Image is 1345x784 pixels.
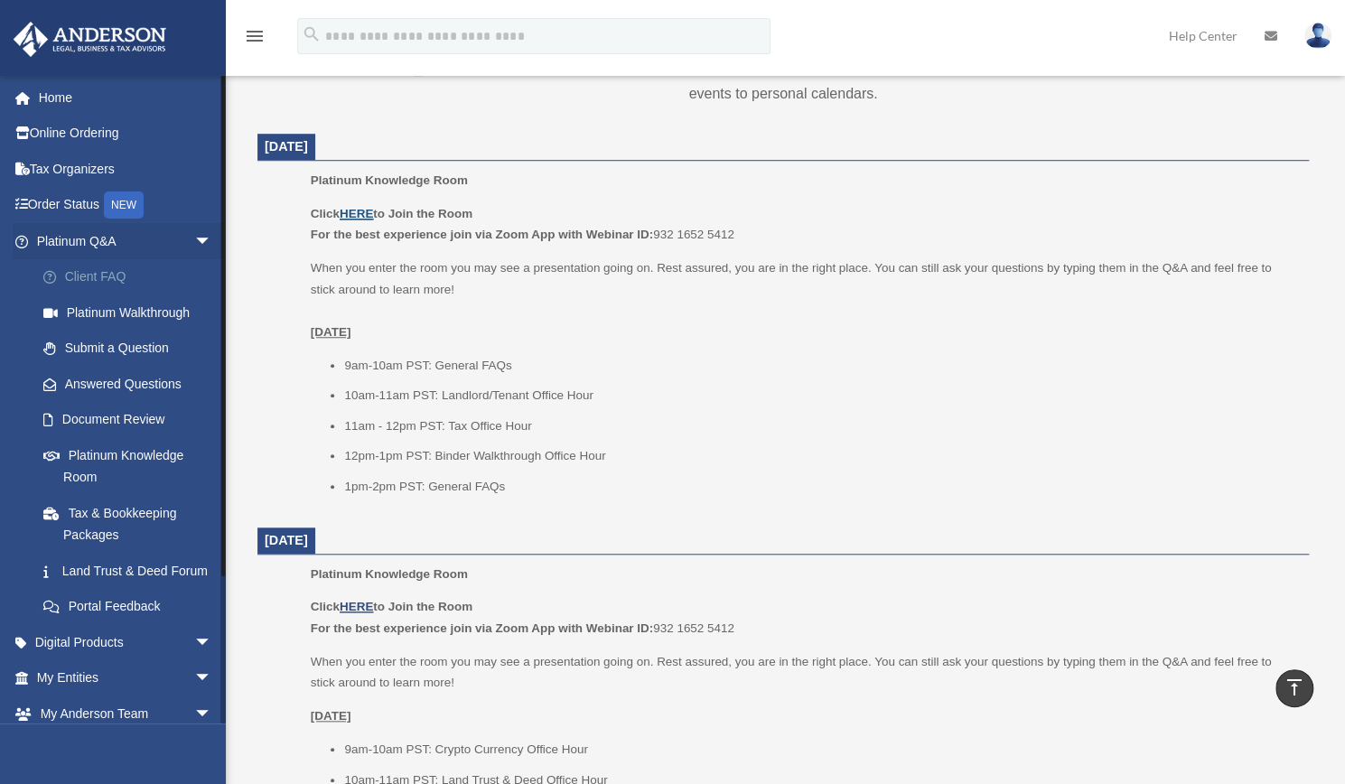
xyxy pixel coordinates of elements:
a: Platinum Q&Aarrow_drop_down [13,223,239,259]
div: NEW [104,191,144,219]
b: Click to Join the Room [311,600,472,613]
span: arrow_drop_down [194,624,230,661]
a: Document Review [25,402,239,438]
a: Online Ordering [13,116,239,152]
b: For the best experience join via Zoom App with Webinar ID: [311,621,653,635]
i: menu [244,25,266,47]
a: My Entitiesarrow_drop_down [13,660,239,696]
a: Client FAQ [25,259,239,295]
u: [DATE] [311,709,351,723]
b: Click to Join the Room [311,207,472,220]
p: When you enter the room you may see a presentation going on. Rest assured, you are in the right p... [311,651,1296,694]
b: For the best experience join via Zoom App with Webinar ID: [311,228,653,241]
a: Portal Feedback [25,589,239,625]
a: Tax Organizers [13,151,239,187]
a: Digital Productsarrow_drop_down [13,624,239,660]
a: HERE [340,207,373,220]
i: vertical_align_top [1284,677,1305,698]
a: Land Trust & Deed Forum [25,553,239,589]
a: Tax & Bookkeeping Packages [25,495,239,553]
span: [DATE] [265,533,308,547]
a: Answered Questions [25,366,239,402]
li: 9am-10am PST: General FAQs [344,355,1296,377]
a: Platinum Knowledge Room [25,437,230,495]
li: 11am - 12pm PST: Tax Office Hour [344,415,1296,437]
i: search [302,24,322,44]
p: 932 1652 5412 [311,203,1296,246]
li: 12pm-1pm PST: Binder Walkthrough Office Hour [344,445,1296,467]
a: HERE [340,600,373,613]
span: arrow_drop_down [194,695,230,733]
span: Platinum Knowledge Room [311,567,468,581]
a: Submit a Question [25,331,239,367]
a: Home [13,79,239,116]
a: Order StatusNEW [13,187,239,224]
span: arrow_drop_down [194,223,230,260]
li: 1pm-2pm PST: General FAQs [344,476,1296,498]
p: 932 1652 5412 [311,596,1296,639]
p: When you enter the room you may see a presentation going on. Rest assured, you are in the right p... [311,257,1296,342]
span: arrow_drop_down [194,660,230,697]
span: [DATE] [265,139,308,154]
a: vertical_align_top [1275,669,1313,707]
a: Platinum Walkthrough [25,294,239,331]
a: My Anderson Teamarrow_drop_down [13,695,239,732]
u: [DATE] [311,325,351,339]
span: Platinum Knowledge Room [311,173,468,187]
img: Anderson Advisors Platinum Portal [8,22,172,57]
li: 9am-10am PST: Crypto Currency Office Hour [344,739,1296,761]
li: 10am-11am PST: Landlord/Tenant Office Hour [344,385,1296,406]
img: User Pic [1304,23,1331,49]
a: menu [244,32,266,47]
